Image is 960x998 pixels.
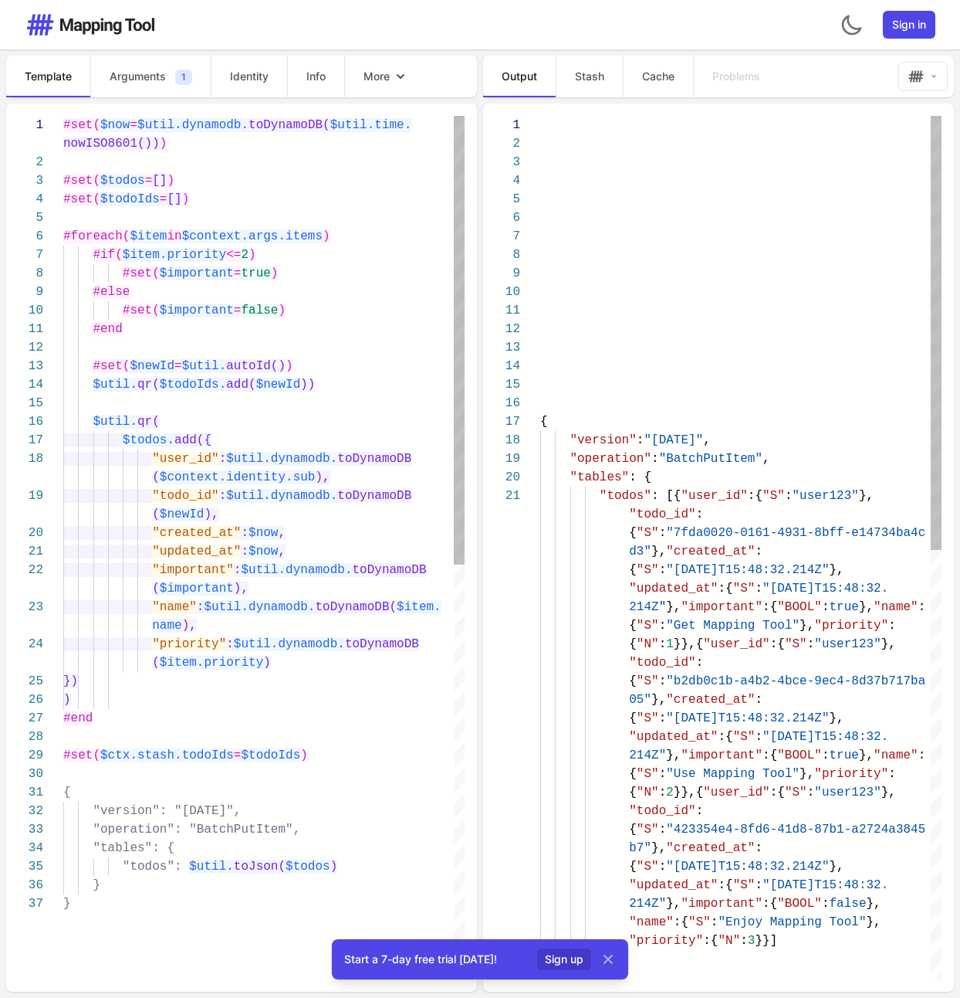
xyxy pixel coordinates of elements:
[6,783,43,802] div: 31
[681,748,762,762] span: "important"
[637,767,659,781] span: "S"
[718,730,732,744] span: :{
[637,711,659,725] span: "S"
[651,489,681,503] span: : [{
[6,357,43,375] div: 13
[152,526,241,540] span: "created_at"
[93,248,122,262] span: #if(
[570,470,629,484] span: "tables"
[814,786,881,799] span: "user123"
[483,190,520,209] div: 5
[110,69,166,84] span: Arguments
[152,656,160,670] span: (
[226,378,255,392] span: add(
[123,433,174,447] span: $todos.
[718,582,732,596] span: :{
[63,229,130,243] span: #foreach(
[483,56,892,97] nav: Tabs
[629,545,651,558] span: d3"
[330,118,412,132] span: $util.time.
[6,264,43,283] div: 8
[175,70,192,85] span: 1
[785,786,807,799] span: "S"
[659,637,667,651] span: :
[762,582,888,596] span: "[DATE]T15:48:32.
[6,375,43,394] div: 14
[483,246,520,264] div: 8
[345,637,419,651] span: toDynamoDB
[204,600,315,614] span: $util.dynamodb.
[829,748,858,762] span: true
[160,137,167,151] span: )
[502,69,537,84] span: Output
[651,693,666,707] span: },
[898,62,948,91] button: Mapping Tool
[271,266,279,280] span: )
[123,248,226,262] span: $item.priority
[152,619,181,633] span: name
[226,489,337,503] span: $util.dynamodb.
[315,600,397,614] span: toDynamoDB(
[674,637,703,651] span: }},{
[248,118,330,132] span: toDynamoDB(
[918,600,926,614] span: :
[152,507,160,521] span: (
[483,338,520,357] div: 13
[123,266,160,280] span: #set(
[822,748,830,762] span: :
[807,786,815,799] span: :
[629,582,718,596] span: "updated_at"
[822,600,830,614] span: :
[93,285,130,299] span: #else
[874,600,918,614] span: "name"
[6,153,43,171] div: 2
[241,248,248,262] span: 2
[674,786,703,799] span: }},{
[829,563,843,577] span: },
[197,600,205,614] span: :
[337,452,411,466] span: toDynamoDB
[6,709,43,728] div: 27
[859,748,874,762] span: },
[659,619,667,633] span: :
[337,489,411,503] span: toDynamoDB
[6,116,43,134] div: 1
[483,171,520,190] div: 4
[6,524,43,542] div: 20
[483,357,520,375] div: 14
[733,730,755,744] span: "S"
[160,304,234,317] span: $important
[100,118,130,132] span: $now
[755,545,762,558] span: :
[6,394,43,412] div: 15
[629,711,637,725] span: {
[483,209,520,227] div: 6
[733,582,755,596] span: "S"
[814,637,881,651] span: "user123"
[666,545,755,558] span: "created_at"
[93,378,137,392] span: $util.
[352,563,426,577] span: toDynamoDB
[152,637,226,651] span: "priority"
[182,229,323,243] span: $context.args.items
[629,526,637,540] span: {
[629,730,718,744] span: "updated_at"
[152,489,218,503] span: "todo_id"
[6,412,43,431] div: 16
[659,711,667,725] span: :
[93,415,137,429] span: $util.
[152,563,234,577] span: "important"
[629,767,637,781] span: {
[814,619,888,633] span: "priority"
[6,246,43,264] div: 7
[666,748,681,762] span: },
[263,656,271,670] span: )
[696,656,704,670] span: :
[770,786,785,799] span: :{
[234,748,242,762] span: =
[6,431,43,450] div: 17
[570,433,636,447] span: "version"
[918,748,926,762] span: :
[659,767,667,781] span: :
[137,118,248,132] span: $util.dynamodb.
